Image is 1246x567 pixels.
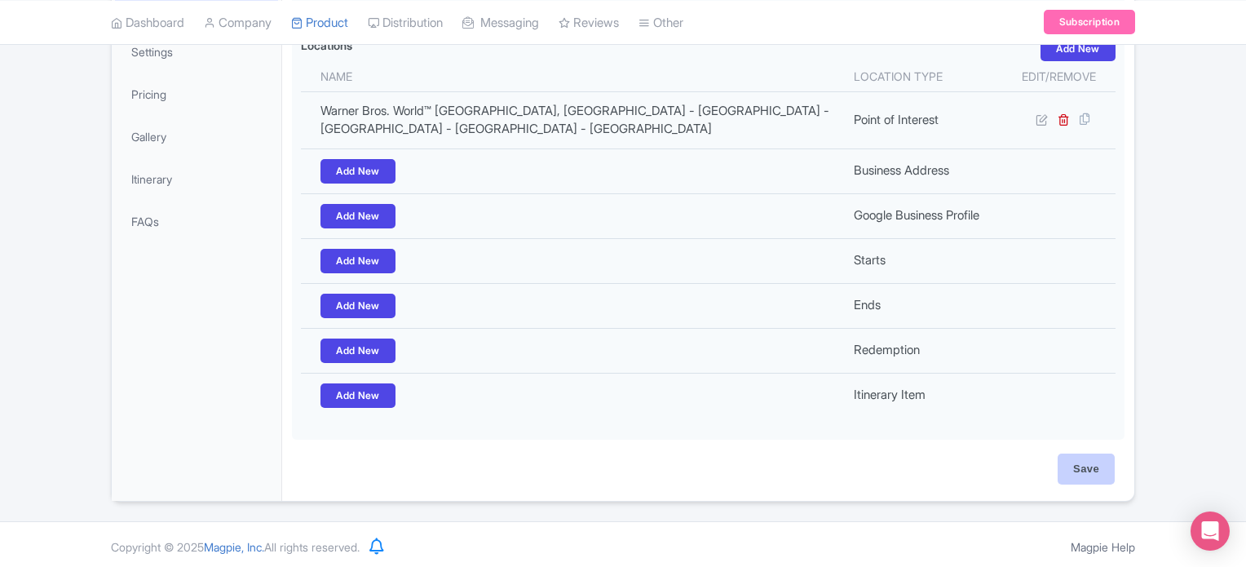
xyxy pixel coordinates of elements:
span: Magpie, Inc. [204,540,264,554]
input: Save [1058,454,1115,485]
a: Add New [320,204,395,228]
td: Starts [844,238,1002,283]
a: Magpie Help [1071,540,1135,554]
td: Ends [844,283,1002,328]
div: Open Intercom Messenger [1191,512,1230,551]
div: Copyright © 2025 All rights reserved. [101,538,369,556]
a: FAQs [115,203,278,240]
td: Warner Bros. World™ [GEOGRAPHIC_DATA], [GEOGRAPHIC_DATA] - [GEOGRAPHIC_DATA] - [GEOGRAPHIC_DATA] ... [301,91,844,148]
a: Add New [320,383,395,408]
td: Redemption [844,328,1002,373]
a: Add New [320,339,395,363]
a: Add New [1041,37,1116,61]
a: Itinerary [115,161,278,197]
a: Add New [320,294,395,318]
a: Add New [320,249,395,273]
th: Name [301,61,844,92]
a: Settings [115,33,278,70]
a: Gallery [115,118,278,155]
th: Location type [844,61,1002,92]
td: Business Address [844,148,1002,193]
td: Google Business Profile [844,193,1002,238]
a: Add New [320,159,395,184]
th: Edit/Remove [1002,61,1116,92]
label: Locations [301,37,352,54]
a: Pricing [115,76,278,113]
td: Point of Interest [844,91,1002,148]
a: Subscription [1044,10,1135,34]
td: Itinerary Item [844,373,1002,418]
